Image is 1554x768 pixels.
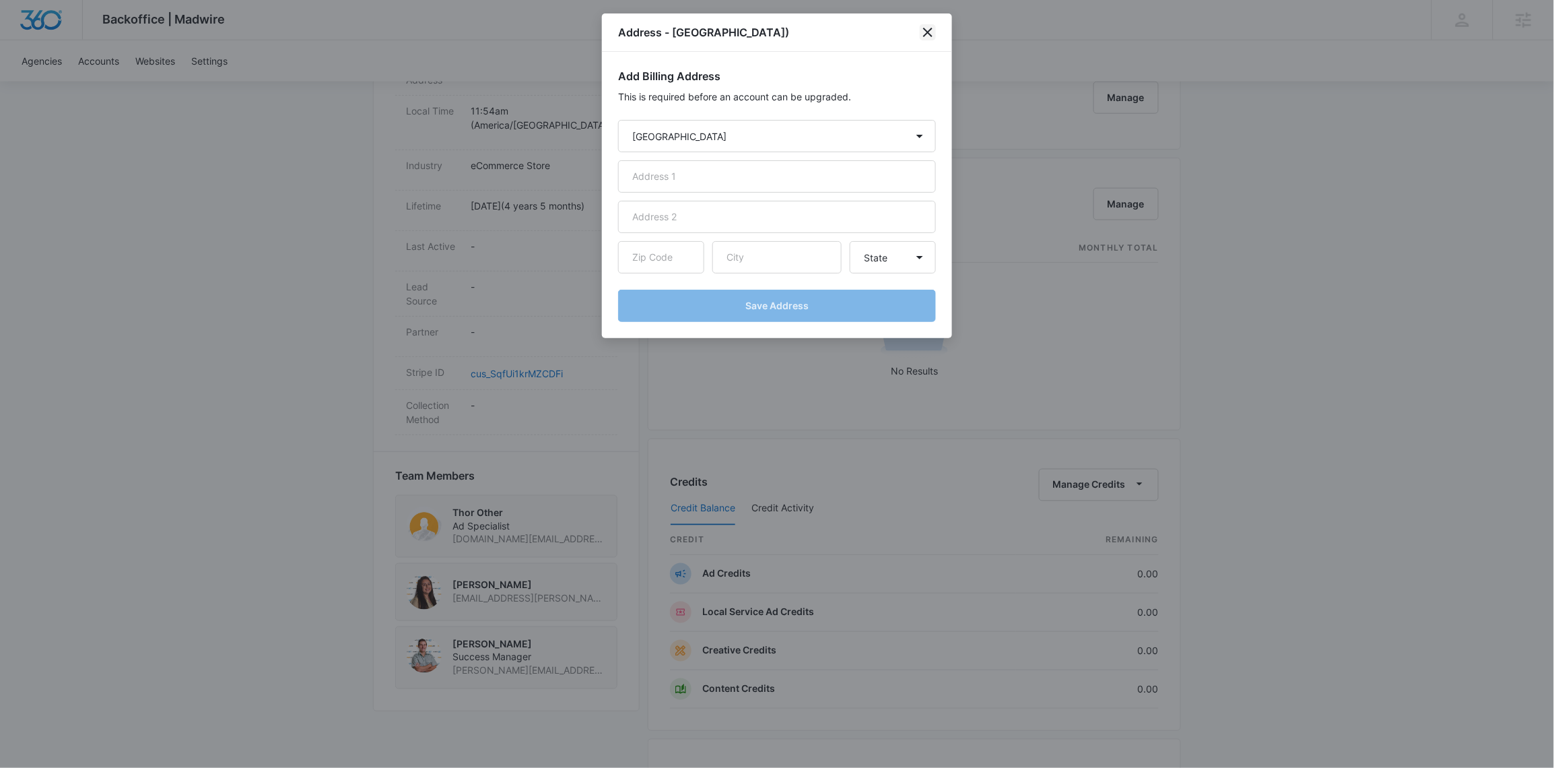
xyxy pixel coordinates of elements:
[712,241,842,274] input: City
[618,90,936,104] p: This is required before an account can be upgraded.
[618,24,789,40] h1: Address - [GEOGRAPHIC_DATA])
[618,201,936,233] input: Address 2
[618,160,936,193] input: Address 1
[920,24,936,40] button: close
[618,241,704,274] input: Zip Code
[618,68,936,84] h2: Add Billing Address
